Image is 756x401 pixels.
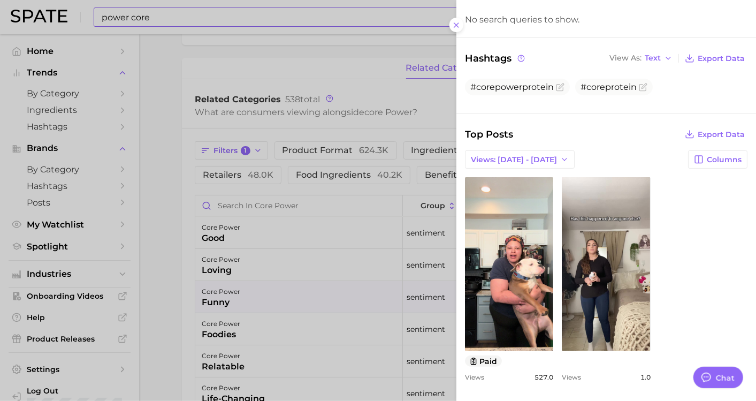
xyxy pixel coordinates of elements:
[707,155,742,164] span: Columns
[465,373,484,381] span: Views
[465,150,575,169] button: Views: [DATE] - [DATE]
[640,373,651,381] span: 1.0
[645,55,661,61] span: Text
[465,355,502,367] button: paid
[465,51,526,66] span: Hashtags
[465,14,747,25] div: No search queries to show.
[639,83,647,92] button: Flag as miscategorized or irrelevant
[698,130,745,139] span: Export Data
[465,127,513,142] span: Top Posts
[470,82,554,92] span: #corepowerprotein
[682,51,747,66] button: Export Data
[556,83,564,92] button: Flag as miscategorized or irrelevant
[534,373,553,381] span: 527.0
[607,51,675,65] button: View AsText
[471,155,557,164] span: Views: [DATE] - [DATE]
[688,150,747,169] button: Columns
[682,127,747,142] button: Export Data
[562,373,581,381] span: Views
[581,82,637,92] span: #coreprotein
[698,54,745,63] span: Export Data
[609,55,642,61] span: View As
